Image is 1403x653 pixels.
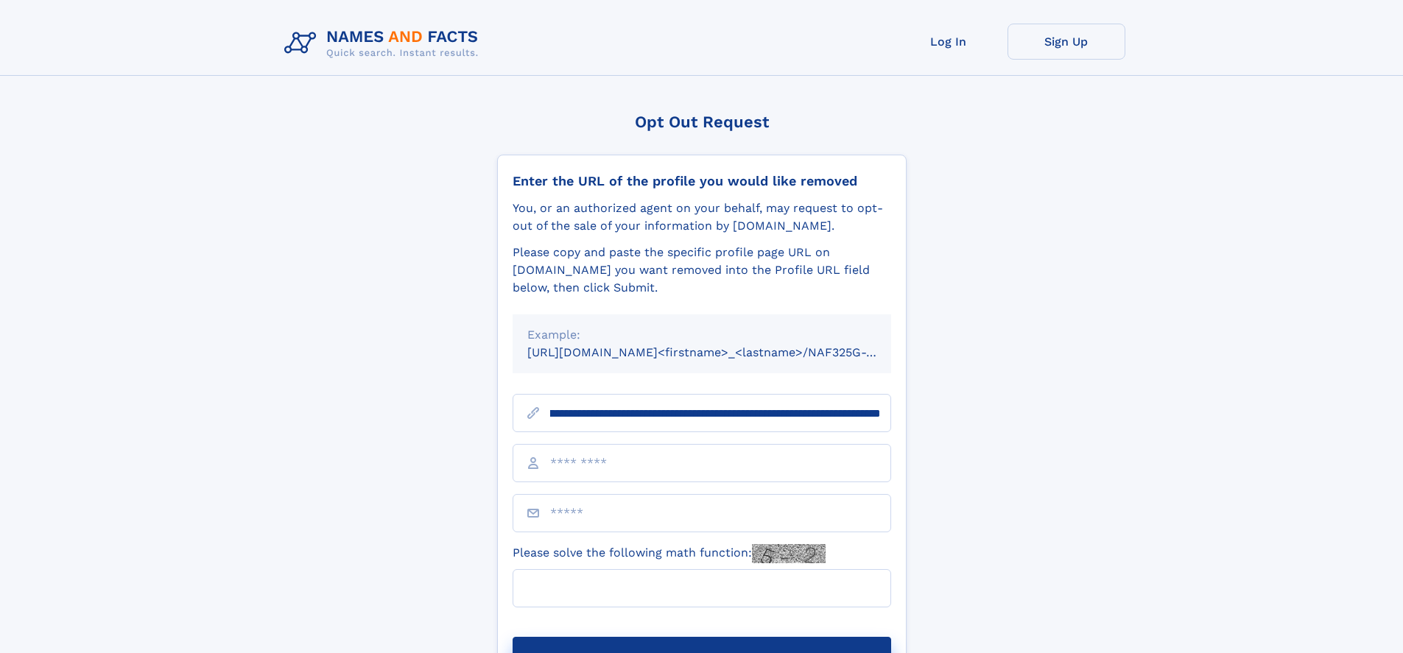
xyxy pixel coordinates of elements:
[527,326,876,344] div: Example:
[513,200,891,235] div: You, or an authorized agent on your behalf, may request to opt-out of the sale of your informatio...
[513,544,826,563] label: Please solve the following math function:
[513,244,891,297] div: Please copy and paste the specific profile page URL on [DOMAIN_NAME] you want removed into the Pr...
[1008,24,1125,60] a: Sign Up
[890,24,1008,60] a: Log In
[513,173,891,189] div: Enter the URL of the profile you would like removed
[527,345,919,359] small: [URL][DOMAIN_NAME]<firstname>_<lastname>/NAF325G-xxxxxxxx
[497,113,907,131] div: Opt Out Request
[278,24,490,63] img: Logo Names and Facts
